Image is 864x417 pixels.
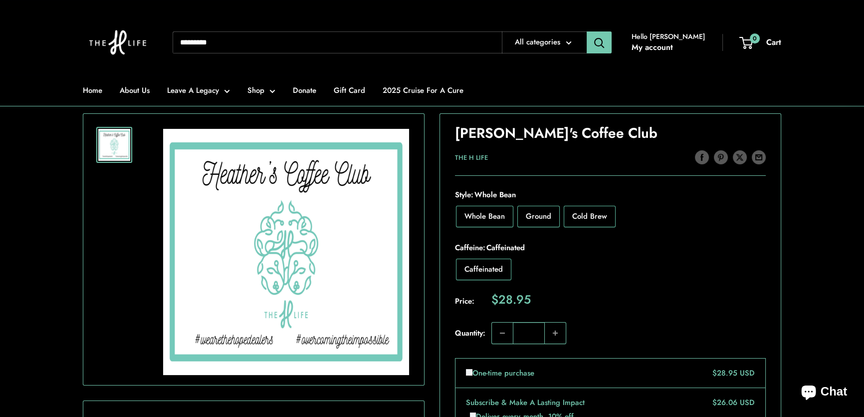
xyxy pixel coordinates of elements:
span: Price: [455,294,491,308]
img: The H Life [83,10,153,75]
a: Gift Card [334,83,365,97]
span: Ground [526,211,551,222]
label: One-time purchase [466,366,534,380]
span: Cold Brew [572,211,607,222]
a: Shop [247,83,275,97]
label: Caffeinated [456,259,511,280]
label: Subscribe & Make A Lasting Impact [466,396,585,410]
a: About Us [120,83,150,97]
span: Whole Bean [464,211,505,222]
span: Caffeinated [485,242,525,253]
span: Whole Bean [473,189,516,200]
button: Decrease quantity [492,323,513,344]
div: $28.95 USD [705,366,755,380]
label: Whole Bean [456,206,513,227]
a: 2025 Cruise For A Cure [383,83,463,97]
h1: [PERSON_NAME]'s Coffee Club [455,123,766,143]
input: Quantity [513,323,545,344]
span: Cart [766,36,781,48]
a: Share by email [752,149,766,164]
inbox-online-store-chat: Shopify online store chat [792,377,856,409]
a: The H Life [455,153,488,162]
a: Leave A Legacy [167,83,230,97]
label: Ground [517,206,560,227]
input: One-time purchase. Product price $28.95 USD [466,369,472,376]
a: Home [83,83,102,97]
label: Cold Brew [564,206,616,227]
span: $28.95 [491,294,531,306]
span: Caffeinated [464,264,503,275]
button: Increase quantity [545,323,566,344]
a: Donate [293,83,316,97]
img: Heather's Coffee Club [98,129,130,161]
label: Quantity: [455,319,491,344]
div: $26.06 USD [705,396,755,410]
button: Search [587,31,612,53]
a: Share on Facebook [695,149,709,164]
a: Pin on Pinterest [714,149,728,164]
span: 0 [750,33,760,43]
a: 0 Cart [740,35,781,50]
a: Tweet on Twitter [733,149,747,164]
img: Heather's Coffee Club [163,129,409,375]
a: My account [632,40,673,55]
span: Style: [455,188,766,202]
span: Caffeine: [455,241,766,255]
span: Hello [PERSON_NAME] [632,30,705,43]
input: Search... [173,31,502,53]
